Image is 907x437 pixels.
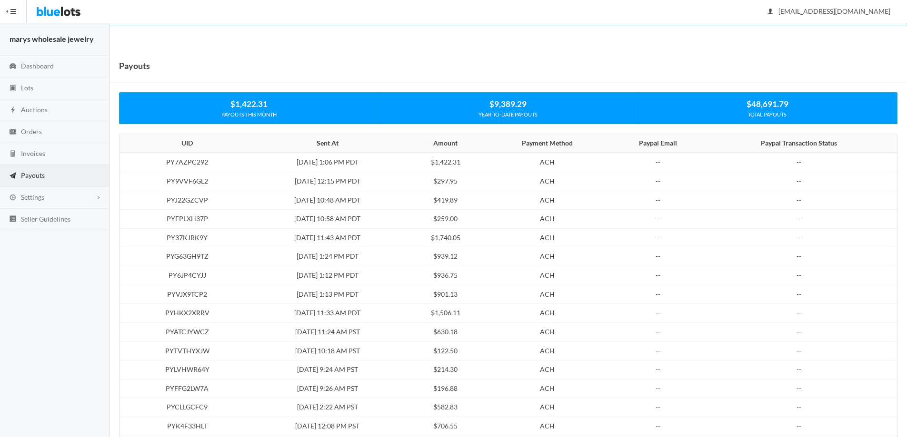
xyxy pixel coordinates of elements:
[406,398,485,417] td: $582.83
[609,360,707,379] td: --
[120,341,249,360] td: PYTVTHYXJW
[120,285,249,304] td: PYVJX9TCP2
[10,34,94,43] strong: marys wholesale jewelry
[249,285,406,304] td: [DATE] 1:13 PM PDT
[21,84,33,92] span: Lots
[707,191,897,210] td: --
[485,228,610,247] td: ACH
[609,228,707,247] td: --
[406,285,485,304] td: $901.13
[21,193,44,201] span: Settings
[249,304,406,323] td: [DATE] 11:33 AM PDT
[406,153,485,172] td: $1,422.31
[8,84,18,93] ion-icon: clipboard
[609,379,707,398] td: --
[21,106,48,114] span: Auctions
[485,153,610,172] td: ACH
[707,322,897,341] td: --
[485,398,610,417] td: ACH
[707,153,897,172] td: --
[249,247,406,266] td: [DATE] 1:24 PM PDT
[406,191,485,210] td: $419.89
[119,58,150,73] h1: Payouts
[609,341,707,360] td: --
[249,172,406,191] td: [DATE] 12:15 PM PDT
[21,171,45,179] span: Payouts
[747,99,788,109] strong: $48,691.79
[120,417,249,436] td: PYK4F33HLT
[609,398,707,417] td: --
[609,172,707,191] td: --
[249,398,406,417] td: [DATE] 2:22 AM PST
[406,247,485,266] td: $939.12
[406,360,485,379] td: $214.30
[406,210,485,229] td: $259.00
[609,153,707,172] td: --
[120,379,249,398] td: PYFFG2LW7A
[120,304,249,323] td: PYHKX2XRRV
[406,266,485,285] td: $936.75
[8,194,18,203] ion-icon: cog
[707,266,897,285] td: --
[485,341,610,360] td: ACH
[609,134,707,153] th: Paypal Email
[120,228,249,247] td: PY37KJRK9Y
[249,266,406,285] td: [DATE] 1:12 PM PDT
[8,172,18,181] ion-icon: paper plane
[609,304,707,323] td: --
[21,149,45,157] span: Invoices
[489,99,527,109] strong: $9,389.29
[485,247,610,266] td: ACH
[609,247,707,266] td: --
[485,304,610,323] td: ACH
[406,228,485,247] td: $1,740.05
[707,228,897,247] td: --
[21,215,70,223] span: Seller Guidelines
[485,210,610,229] td: ACH
[249,134,406,153] th: Sent At
[120,360,249,379] td: PYLVHWR64Y
[609,266,707,285] td: --
[120,134,249,153] th: UID
[707,172,897,191] td: --
[707,247,897,266] td: --
[249,341,406,360] td: [DATE] 10:18 AM PST
[406,379,485,398] td: $196.88
[485,379,610,398] td: ACH
[120,153,249,172] td: PY7AZPC292
[21,62,54,70] span: Dashboard
[485,417,610,436] td: ACH
[230,99,268,109] strong: $1,422.31
[249,322,406,341] td: [DATE] 11:24 AM PST
[609,210,707,229] td: --
[707,341,897,360] td: --
[485,285,610,304] td: ACH
[485,322,610,341] td: ACH
[406,172,485,191] td: $297.95
[249,210,406,229] td: [DATE] 10:58 AM PDT
[120,398,249,417] td: PYCLLGCFC9
[766,8,775,17] ion-icon: person
[8,106,18,115] ion-icon: flash
[120,191,249,210] td: PYJ22GZCVP
[120,266,249,285] td: PY6JP4CYJJ
[406,417,485,436] td: $706.55
[120,247,249,266] td: PYG63GH9TZ
[249,228,406,247] td: [DATE] 11:43 AM PDT
[707,360,897,379] td: --
[707,379,897,398] td: --
[707,304,897,323] td: --
[406,322,485,341] td: $630.18
[485,191,610,210] td: ACH
[8,150,18,159] ion-icon: calculator
[485,360,610,379] td: ACH
[8,215,18,224] ion-icon: list box
[707,285,897,304] td: --
[707,134,897,153] th: Paypal Transaction Status
[21,127,42,136] span: Orders
[609,191,707,210] td: --
[120,110,378,119] div: PAYOUTS THIS MONTH
[406,134,485,153] th: Amount
[120,210,249,229] td: PYFPLXH37P
[379,110,637,119] div: YEAR-TO-DATE PAYOUTS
